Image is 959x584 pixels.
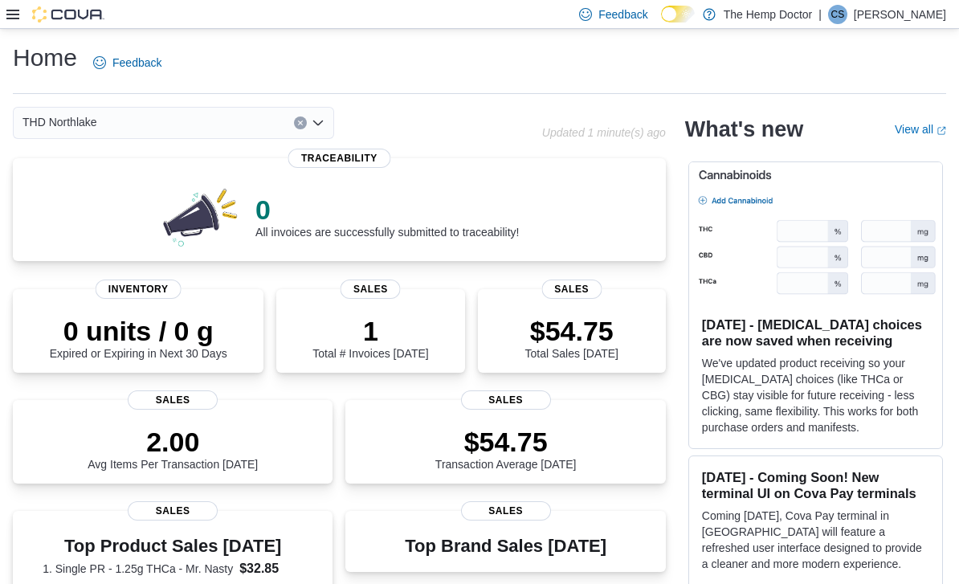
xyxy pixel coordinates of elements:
[87,47,168,79] a: Feedback
[312,116,324,129] button: Open list of options
[43,537,303,556] h3: Top Product Sales [DATE]
[312,315,428,347] p: 1
[525,315,618,360] div: Total Sales [DATE]
[828,5,847,24] div: Cindy Shade
[341,280,401,299] span: Sales
[598,6,647,22] span: Feedback
[13,42,77,74] h1: Home
[22,112,97,132] span: THD Northlake
[724,5,812,24] p: The Hemp Doctor
[895,123,946,136] a: View allExternal link
[88,426,258,471] div: Avg Items Per Transaction [DATE]
[818,5,822,24] p: |
[461,390,551,410] span: Sales
[937,126,946,136] svg: External link
[661,6,695,22] input: Dark Mode
[542,126,666,139] p: Updated 1 minute(s) ago
[435,426,577,458] p: $54.75
[294,116,307,129] button: Clear input
[128,501,218,521] span: Sales
[255,194,519,239] div: All invoices are successfully submitted to traceability!
[405,537,606,556] h3: Top Brand Sales [DATE]
[96,280,182,299] span: Inventory
[702,469,929,501] h3: [DATE] - Coming Soon! New terminal UI on Cova Pay terminals
[288,149,390,168] span: Traceability
[661,22,662,23] span: Dark Mode
[461,501,551,521] span: Sales
[239,559,303,578] dd: $32.85
[88,426,258,458] p: 2.00
[435,426,577,471] div: Transaction Average [DATE]
[32,6,104,22] img: Cova
[255,194,519,226] p: 0
[159,184,243,248] img: 0
[541,280,602,299] span: Sales
[854,5,946,24] p: [PERSON_NAME]
[831,5,845,24] span: CS
[525,315,618,347] p: $54.75
[702,508,929,572] p: Coming [DATE], Cova Pay terminal in [GEOGRAPHIC_DATA] will feature a refreshed user interface des...
[50,315,227,360] div: Expired or Expiring in Next 30 Days
[702,355,929,435] p: We've updated product receiving so your [MEDICAL_DATA] choices (like THCa or CBG) stay visible fo...
[685,116,803,142] h2: What's new
[128,390,218,410] span: Sales
[43,561,233,577] dt: 1. Single PR - 1.25g THCa - Mr. Nasty
[50,315,227,347] p: 0 units / 0 g
[702,317,929,349] h3: [DATE] - [MEDICAL_DATA] choices are now saved when receiving
[312,315,428,360] div: Total # Invoices [DATE]
[112,55,161,71] span: Feedback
